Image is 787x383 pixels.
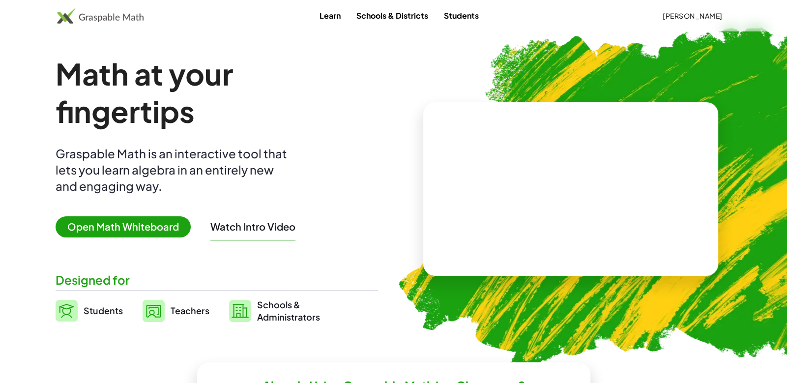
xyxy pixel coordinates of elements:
h1: Math at your fingertips [56,55,368,130]
a: Students [56,298,123,323]
span: Schools & Administrators [257,298,320,323]
span: [PERSON_NAME] [663,11,723,20]
img: svg%3e [143,300,165,322]
img: svg%3e [229,300,251,322]
video: What is this? This is dynamic math notation. Dynamic math notation plays a central role in how Gr... [497,152,644,226]
a: Schools &Administrators [229,298,320,323]
button: [PERSON_NAME] [655,7,730,25]
span: Teachers [171,305,209,316]
div: Designed for [56,272,378,288]
button: Watch Intro Video [210,220,295,233]
div: Graspable Math is an interactive tool that lets you learn algebra in an entirely new and engaging... [56,146,291,194]
a: Learn [312,6,349,25]
img: svg%3e [56,300,78,322]
a: Open Math Whiteboard [56,222,199,233]
a: Teachers [143,298,209,323]
span: Students [84,305,123,316]
a: Schools & Districts [349,6,436,25]
a: Students [436,6,487,25]
span: Open Math Whiteboard [56,216,191,237]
